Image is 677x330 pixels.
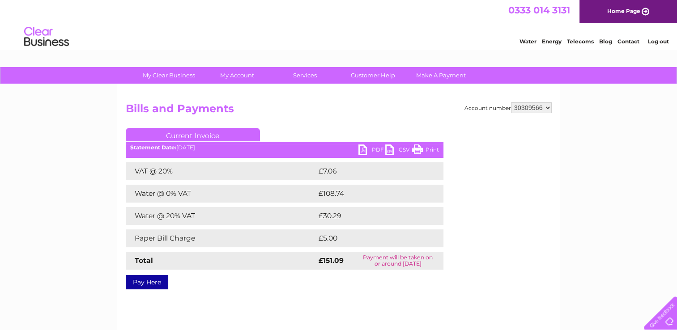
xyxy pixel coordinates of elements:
a: My Clear Business [132,67,206,84]
a: PDF [358,144,385,157]
td: £7.06 [316,162,422,180]
a: Contact [617,38,639,45]
a: Current Invoice [126,128,260,141]
td: £5.00 [316,229,423,247]
td: £108.74 [316,185,427,203]
td: Payment will be taken on or around [DATE] [352,252,443,270]
div: Account number [464,102,552,113]
b: Statement Date: [130,144,176,151]
td: VAT @ 20% [126,162,316,180]
td: Water @ 0% VAT [126,185,316,203]
td: Water @ 20% VAT [126,207,316,225]
a: Log out [647,38,668,45]
a: Pay Here [126,275,168,289]
a: Telecoms [567,38,594,45]
a: Customer Help [336,67,410,84]
a: Print [412,144,439,157]
img: logo.png [24,23,69,51]
a: My Account [200,67,274,84]
a: Water [519,38,536,45]
td: £30.29 [316,207,426,225]
strong: £151.09 [319,256,344,265]
div: [DATE] [126,144,443,151]
a: CSV [385,144,412,157]
a: 0333 014 3131 [508,4,570,16]
strong: Total [135,256,153,265]
td: Paper Bill Charge [126,229,316,247]
a: Energy [542,38,562,45]
div: Clear Business is a trading name of Verastar Limited (registered in [GEOGRAPHIC_DATA] No. 3667643... [128,5,550,43]
h2: Bills and Payments [126,102,552,119]
a: Blog [599,38,612,45]
a: Services [268,67,342,84]
a: Make A Payment [404,67,478,84]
